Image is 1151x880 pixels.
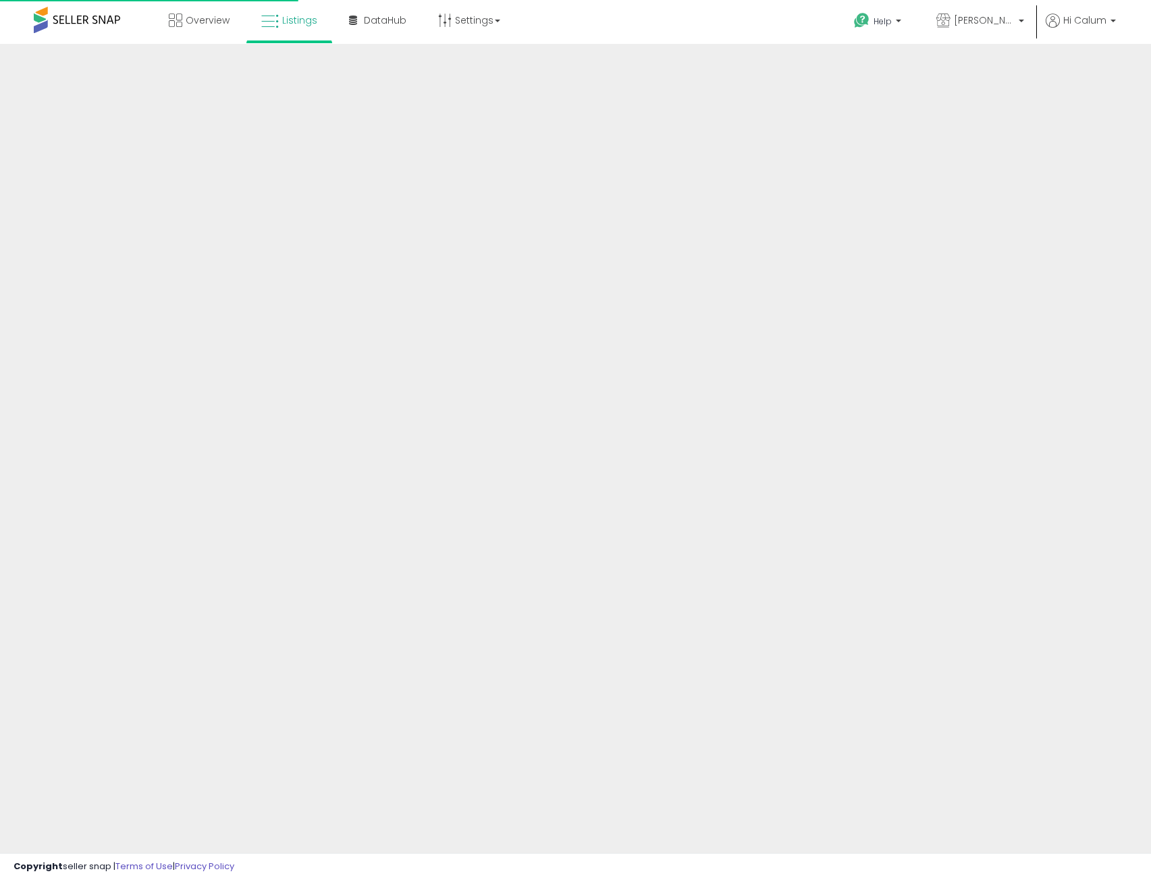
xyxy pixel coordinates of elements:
span: Hi Calum [1063,13,1106,27]
span: DataHub [364,13,406,27]
a: Help [843,2,915,44]
span: Help [874,16,892,27]
span: Listings [282,13,317,27]
a: Hi Calum [1046,13,1116,44]
i: Get Help [853,12,870,29]
span: [PERSON_NAME] Essentials LLC [954,13,1015,27]
span: Overview [186,13,230,27]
